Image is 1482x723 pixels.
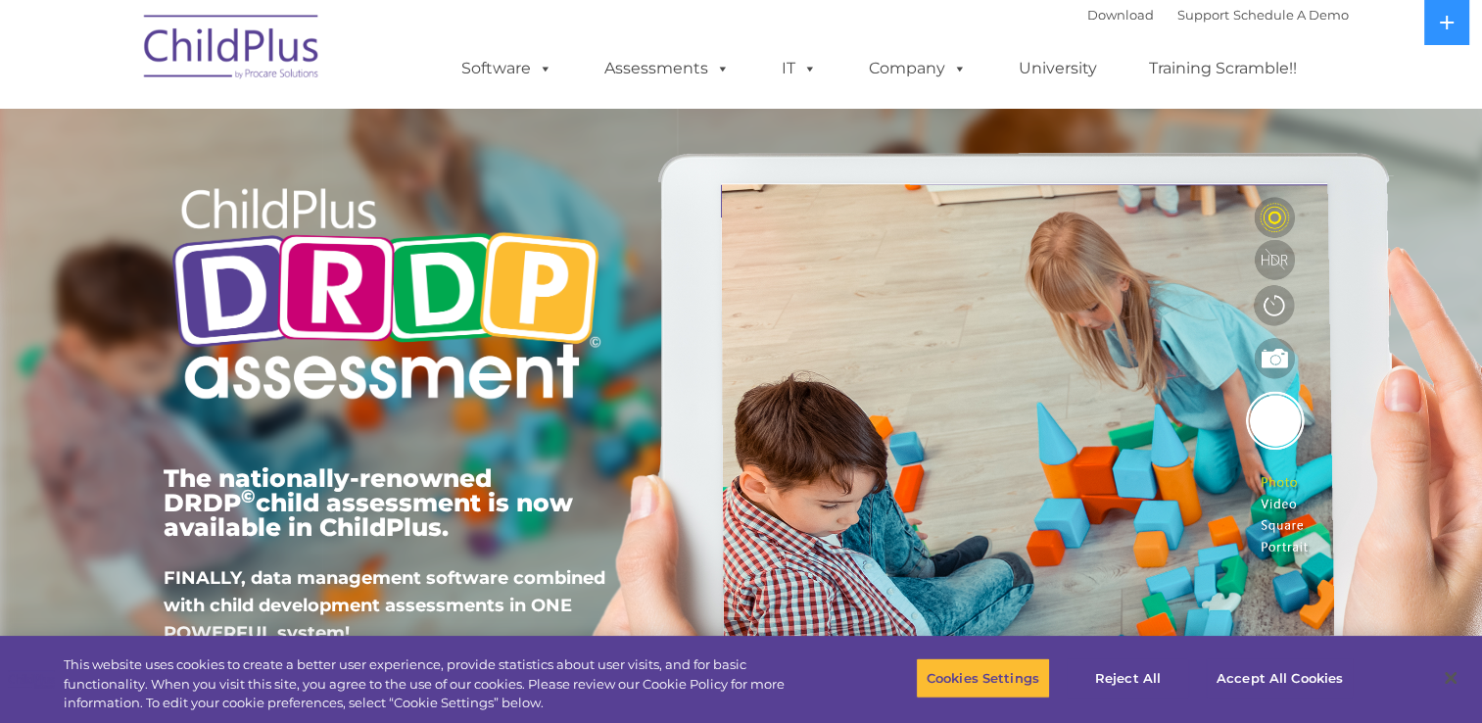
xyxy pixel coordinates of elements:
button: Close [1429,656,1472,699]
a: Training Scramble!! [1129,49,1316,88]
img: ChildPlus by Procare Solutions [134,1,330,99]
div: This website uses cookies to create a better user experience, provide statistics about user visit... [64,655,815,713]
button: Reject All [1067,657,1189,699]
a: Schedule A Demo [1233,7,1349,23]
a: Assessments [585,49,749,88]
button: Accept All Cookies [1206,657,1354,699]
a: Company [849,49,986,88]
button: Cookies Settings [916,657,1050,699]
a: IT [762,49,837,88]
a: University [999,49,1117,88]
span: FINALLY, data management software combined with child development assessments in ONE POWERFUL sys... [164,567,605,644]
span: The nationally-renowned DRDP child assessment is now available in ChildPlus. [164,463,573,542]
font: | [1087,7,1349,23]
img: Copyright - DRDP Logo Light [164,162,608,432]
a: Support [1177,7,1229,23]
a: Download [1087,7,1154,23]
a: Software [442,49,572,88]
sup: © [241,485,256,507]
